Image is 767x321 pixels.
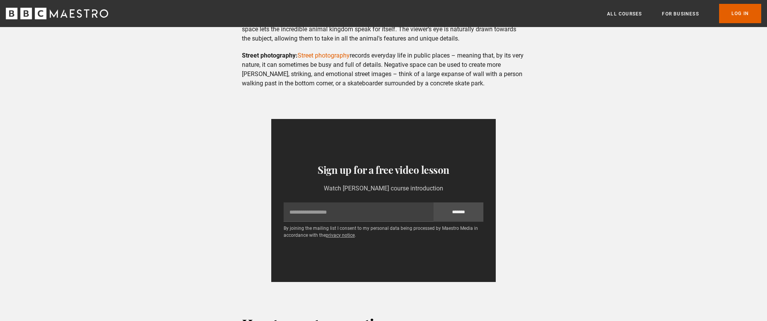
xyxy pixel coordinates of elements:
[662,10,699,18] a: For business
[284,162,483,178] h3: Sign up for a free video lesson
[607,4,761,23] nav: Primary
[242,52,298,59] strong: Street photography:
[284,225,483,239] p: By joining the mailing list I consent to my personal data being processed by Maestro Media in acc...
[242,51,525,88] p: records everyday life in public places – meaning that, by its very nature, it can sometimes be bu...
[298,52,350,59] a: Street photography
[607,10,642,18] a: All Courses
[719,4,761,23] a: Log In
[284,184,483,193] p: Watch [PERSON_NAME] course introduction
[326,233,355,238] a: privacy notice
[242,15,525,43] p: From dolphins leaping out of the ocean to giraffes roaming on the plains, negative space lets the...
[6,8,108,19] svg: BBC Maestro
